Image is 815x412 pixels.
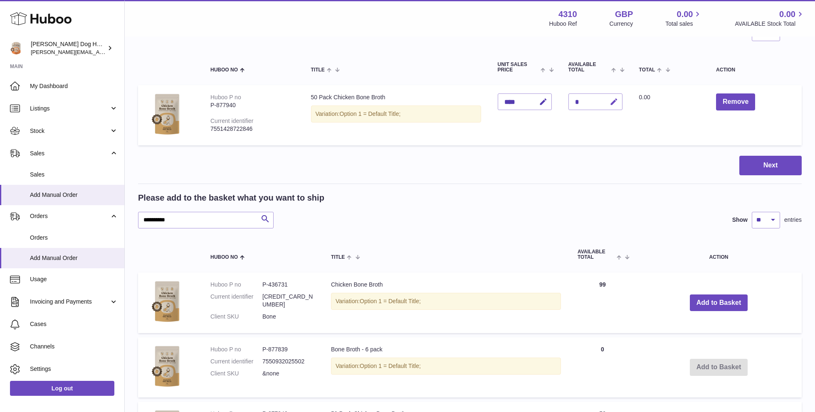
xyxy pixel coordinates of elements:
[210,370,262,378] dt: Client SKU
[303,85,489,145] td: 50 Pack Chicken Bone Broth
[639,94,650,101] span: 0.00
[690,294,748,311] button: Add to Basket
[30,171,118,179] span: Sales
[262,370,314,378] dd: &none
[578,249,615,260] span: AVAILABLE Total
[210,67,238,73] span: Huboo no
[262,346,314,353] dd: P-877839
[360,298,421,304] span: Option 1 = Default Title;
[30,150,109,157] span: Sales
[569,337,636,397] td: 0
[665,20,702,28] span: Total sales
[30,275,118,283] span: Usage
[331,293,561,310] div: Variation:
[210,94,241,101] div: Huboo P no
[30,127,109,135] span: Stock
[262,281,314,289] dd: P-436731
[210,358,262,365] dt: Current identifier
[30,365,118,373] span: Settings
[210,293,262,309] dt: Current identifier
[146,93,188,135] img: 50 Pack Chicken Bone Broth
[30,212,109,220] span: Orders
[549,20,577,28] div: Huboo Ref
[30,254,118,262] span: Add Manual Order
[716,67,793,73] div: Action
[31,40,106,56] div: [PERSON_NAME] Dog House
[210,101,294,109] div: P-877940
[498,62,539,73] span: Unit Sales Price
[30,191,118,199] span: Add Manual Order
[210,255,238,260] span: Huboo no
[558,9,577,20] strong: 4310
[331,255,345,260] span: Title
[739,156,802,175] button: Next
[568,62,610,73] span: AVAILABLE Total
[636,241,802,268] th: Action
[665,9,702,28] a: 0.00 Total sales
[30,320,118,328] span: Cases
[323,337,569,397] td: Bone Broth - 6 pack
[311,105,481,123] div: Variation:
[30,343,118,351] span: Channels
[639,67,655,73] span: Total
[210,125,294,133] div: 7551428722846
[138,192,324,204] h2: Please add to the basket what you want to ship
[716,93,755,110] button: Remove
[262,358,314,365] dd: 7550932025502
[210,281,262,289] dt: Huboo P no
[210,313,262,321] dt: Client SKU
[10,42,22,54] img: toby@hackneydoghouse.com
[735,20,805,28] span: AVAILABLE Stock Total
[732,216,748,224] label: Show
[610,20,633,28] div: Currency
[146,346,188,387] img: Bone Broth - 6 pack
[735,9,805,28] a: 0.00 AVAILABLE Stock Total
[615,9,633,20] strong: GBP
[779,9,795,20] span: 0.00
[30,105,109,113] span: Listings
[31,49,167,55] span: [PERSON_NAME][EMAIL_ADDRESS][DOMAIN_NAME]
[569,272,636,333] td: 99
[311,67,325,73] span: Title
[210,118,254,124] div: Current identifier
[262,313,314,321] dd: Bone
[262,293,314,309] dd: [CREDIT_CARD_NUMBER]
[10,381,114,396] a: Log out
[360,363,421,369] span: Option 1 = Default Title;
[340,110,401,117] span: Option 1 = Default Title;
[677,9,693,20] span: 0.00
[146,281,188,322] img: Chicken Bone Broth
[210,346,262,353] dt: Huboo P no
[784,216,802,224] span: entries
[331,358,561,375] div: Variation:
[30,234,118,242] span: Orders
[323,272,569,333] td: Chicken Bone Broth
[30,298,109,306] span: Invoicing and Payments
[30,82,118,90] span: My Dashboard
